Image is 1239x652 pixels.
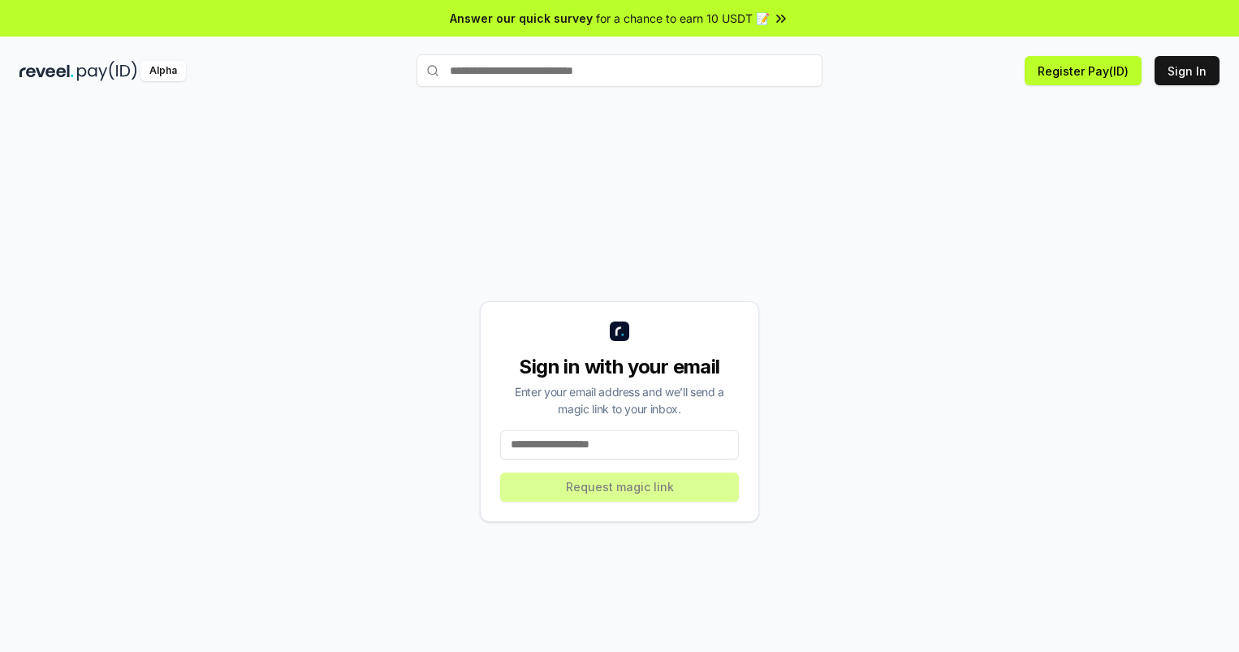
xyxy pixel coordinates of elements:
button: Sign In [1155,56,1220,85]
img: reveel_dark [19,61,74,81]
div: Sign in with your email [500,354,739,380]
span: Answer our quick survey [450,10,593,27]
button: Register Pay(ID) [1025,56,1142,85]
div: Enter your email address and we’ll send a magic link to your inbox. [500,383,739,417]
img: pay_id [77,61,137,81]
img: logo_small [610,322,629,341]
span: for a chance to earn 10 USDT 📝 [596,10,770,27]
div: Alpha [140,61,186,81]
